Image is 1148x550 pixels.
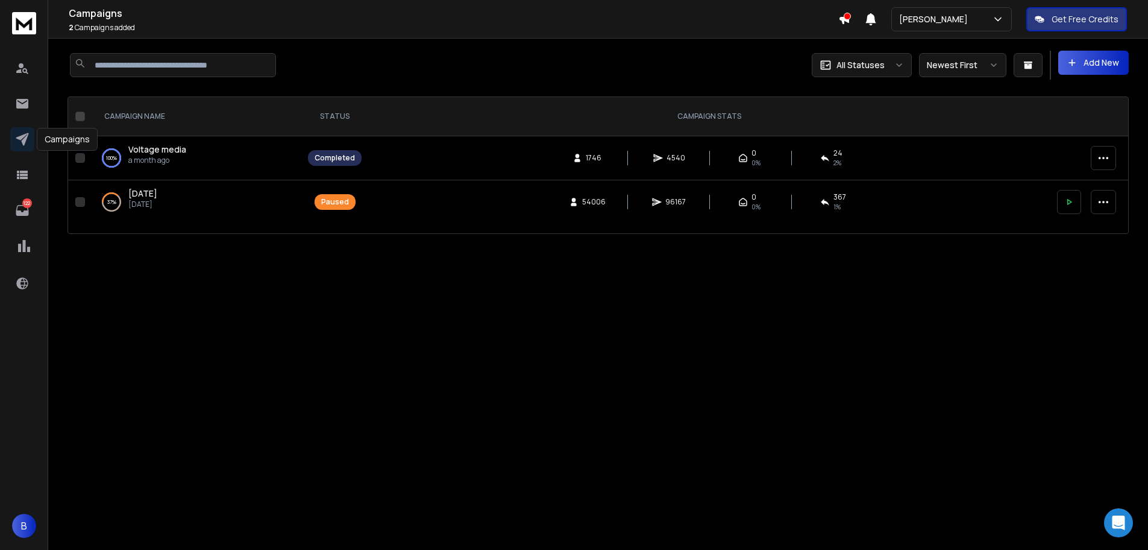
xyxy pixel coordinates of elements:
td: 37%[DATE][DATE] [90,180,301,224]
th: CAMPAIGN NAME [90,97,301,136]
span: 0 [751,148,756,158]
a: [DATE] [128,188,157,200]
p: a month ago [128,156,186,165]
a: 122 [10,198,34,223]
p: 122 [22,198,32,208]
img: logo [12,12,36,34]
button: Add New [1058,51,1129,75]
th: STATUS [301,97,369,136]
button: B [12,514,36,538]
span: 2 % [833,158,841,168]
div: Campaigns [37,128,98,151]
span: 367 [833,192,846,202]
p: [PERSON_NAME] [899,13,973,25]
div: Open Intercom Messenger [1104,508,1133,537]
a: Voltage media [128,144,186,156]
div: Completed [315,153,355,163]
span: 0 [751,192,756,202]
th: CAMPAIGN STATS [369,97,1050,136]
span: 54006 [582,197,606,207]
span: 96167 [665,197,686,207]
button: Newest First [919,53,1006,77]
span: 4540 [667,153,685,163]
span: 24 [833,148,842,158]
button: Get Free Credits [1026,7,1127,31]
span: 0% [751,202,761,212]
div: Paused [321,197,349,207]
h1: Campaigns [69,6,838,21]
span: 1 % [833,202,841,212]
p: Campaigns added [69,23,838,33]
p: Get Free Credits [1052,13,1118,25]
p: [DATE] [128,200,157,209]
span: 0% [751,158,761,168]
p: All Statuses [836,59,885,71]
span: 1746 [586,153,601,163]
p: 37 % [107,196,116,208]
p: 100 % [106,152,117,164]
span: 2 [69,22,74,33]
td: 100%Voltage mediaa month ago [90,136,301,180]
